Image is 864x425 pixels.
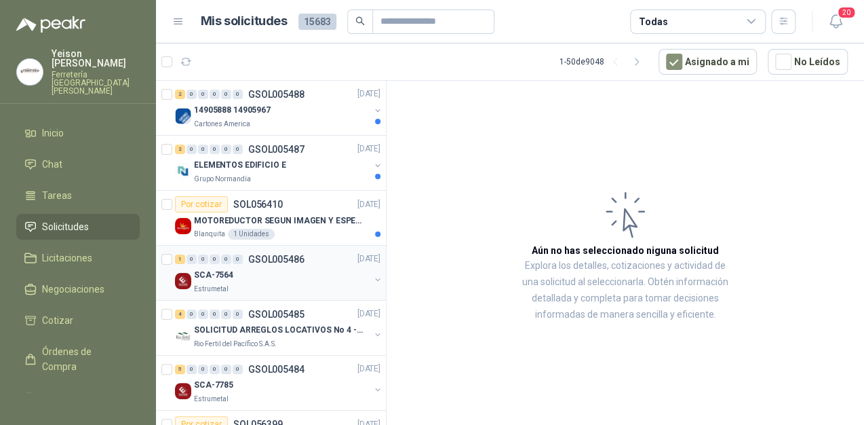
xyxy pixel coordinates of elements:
[210,255,220,264] div: 0
[17,59,43,85] img: Company Logo
[16,245,140,271] a: Licitaciones
[194,380,233,392] p: SCA-7785
[175,251,383,295] a: 1 0 0 0 0 0 GSOL005486[DATE] Company LogoSCA-7564Estrumetal
[16,120,140,146] a: Inicio
[201,12,288,31] h1: Mis solicitudes
[175,328,191,344] img: Company Logo
[194,284,229,295] p: Estrumetal
[16,308,140,333] a: Cotizar
[198,90,208,99] div: 0
[175,141,383,185] a: 2 0 0 0 0 0 GSOL005487[DATE] Company LogoELEMENTOS EDIFICIO EGrupo Normandía
[42,188,72,203] span: Tareas
[42,282,104,297] span: Negociaciones
[210,90,220,99] div: 0
[659,49,757,75] button: Asignado a mi
[233,200,283,209] p: SOL056410
[175,108,191,124] img: Company Logo
[228,229,275,240] div: 1 Unidades
[194,119,250,130] p: Cartones America
[175,365,185,374] div: 5
[823,10,848,34] button: 20
[233,365,243,374] div: 0
[357,363,380,376] p: [DATE]
[175,273,191,289] img: Company Logo
[233,310,243,319] div: 0
[221,310,231,319] div: 0
[559,51,648,73] div: 1 - 50 de 9048
[186,310,197,319] div: 0
[198,145,208,154] div: 0
[42,157,62,172] span: Chat
[175,306,383,350] a: 4 0 0 0 0 0 GSOL005485[DATE] Company LogoSOLICITUD ARREGLOS LOCATIVOS No 4 - PICHINDERio Fertil d...
[175,255,185,264] div: 1
[194,215,363,227] p: MOTOREDUCTOR SEGUN IMAGEN Y ESPECIFICACIONES ADJUNTAS
[16,214,140,240] a: Solicitudes
[248,145,305,154] p: GSOL005487
[175,310,185,319] div: 4
[42,219,89,234] span: Solicitudes
[175,86,383,130] a: 2 0 0 0 0 0 GSOL005488[DATE] Company Logo14905888 14905967Cartones America
[522,258,728,323] p: Explora los detalles, cotizaciones y actividad de una solicitud al seleccionarla. Obtén informaci...
[194,394,229,405] p: Estrumetal
[233,255,243,264] div: 0
[837,6,856,19] span: 20
[175,163,191,179] img: Company Logo
[210,145,220,154] div: 0
[194,105,271,117] p: 14905888 14905967
[355,16,365,26] span: search
[357,253,380,266] p: [DATE]
[175,383,191,399] img: Company Logo
[194,229,225,240] p: Blanquita
[194,270,233,282] p: SCA-7564
[221,90,231,99] div: 0
[156,191,386,246] a: Por cotizarSOL056410[DATE] Company LogoMOTOREDUCTOR SEGUN IMAGEN Y ESPECIFICACIONES ADJUNTASBlanq...
[233,145,243,154] div: 0
[248,90,305,99] p: GSOL005488
[198,310,208,319] div: 0
[16,183,140,208] a: Tareas
[357,198,380,211] p: [DATE]
[194,174,251,185] p: Grupo Normandía
[210,365,220,374] div: 0
[298,14,336,30] span: 15683
[194,325,363,337] p: SOLICITUD ARREGLOS LOCATIVOS No 4 - PICHINDE
[198,255,208,264] div: 0
[16,276,140,302] a: Negociaciones
[357,143,380,156] p: [DATE]
[186,365,197,374] div: 0
[175,218,191,234] img: Company Logo
[194,339,277,350] p: Rio Fertil del Pacífico S.A.S.
[52,71,140,95] p: Ferretería [GEOGRAPHIC_DATA][PERSON_NAME]
[42,390,92,405] span: Remisiones
[221,255,231,264] div: 0
[233,90,243,99] div: 0
[16,339,140,380] a: Órdenes de Compra
[198,365,208,374] div: 0
[186,255,197,264] div: 0
[16,16,85,33] img: Logo peakr
[186,145,197,154] div: 0
[42,344,127,374] span: Órdenes de Compra
[175,361,383,405] a: 5 0 0 0 0 0 GSOL005484[DATE] Company LogoSCA-7785Estrumetal
[532,243,719,258] h3: Aún no has seleccionado niguna solicitud
[194,160,286,172] p: ELEMENTOS EDIFICIO E
[639,14,667,29] div: Todas
[175,145,185,154] div: 2
[768,49,848,75] button: No Leídos
[16,385,140,411] a: Remisiones
[42,126,64,141] span: Inicio
[248,255,305,264] p: GSOL005486
[52,49,140,68] p: Yeison [PERSON_NAME]
[221,365,231,374] div: 0
[248,365,305,374] p: GSOL005484
[42,313,73,328] span: Cotizar
[357,308,380,321] p: [DATE]
[248,310,305,319] p: GSOL005485
[221,145,231,154] div: 0
[186,90,197,99] div: 0
[175,90,185,99] div: 2
[357,88,380,101] p: [DATE]
[175,196,228,212] div: Por cotizar
[42,251,92,265] span: Licitaciones
[16,151,140,177] a: Chat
